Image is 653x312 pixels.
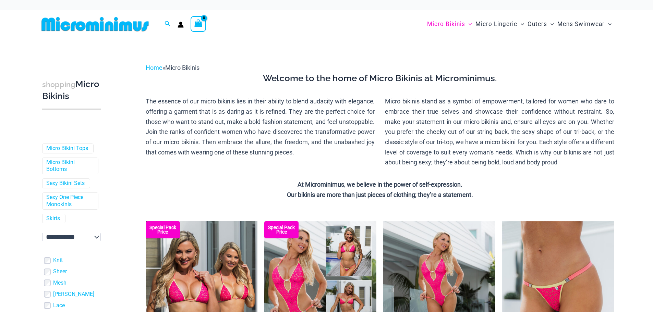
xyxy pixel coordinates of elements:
[547,15,554,33] span: Menu Toggle
[146,64,162,71] a: Home
[385,96,614,167] p: Micro bikinis stand as a symbol of empowerment, tailored for women who dare to embrace their true...
[53,268,67,275] a: Sheer
[605,15,612,33] span: Menu Toggle
[191,16,206,32] a: View Shopping Cart, empty
[53,257,63,264] a: Knit
[42,80,75,89] span: shopping
[42,78,101,102] h3: Micro Bikinis
[146,225,180,234] b: Special Pack Price
[165,64,199,71] span: Micro Bikinis
[46,145,88,152] a: Micro Bikini Tops
[42,233,101,241] select: wpc-taxonomy-pa_color-745982
[178,22,184,28] a: Account icon link
[46,215,60,222] a: Skirts
[465,15,472,33] span: Menu Toggle
[475,15,517,33] span: Micro Lingerie
[474,14,526,35] a: Micro LingerieMenu ToggleMenu Toggle
[46,194,93,208] a: Sexy One Piece Monokinis
[528,15,547,33] span: Outers
[287,191,473,198] strong: Our bikinis are more than just pieces of clothing; they’re a statement.
[264,225,299,234] b: Special Pack Price
[526,14,556,35] a: OutersMenu ToggleMenu Toggle
[424,13,615,36] nav: Site Navigation
[46,180,85,187] a: Sexy Bikini Sets
[425,14,474,35] a: Micro BikinisMenu ToggleMenu Toggle
[39,16,152,32] img: MM SHOP LOGO FLAT
[298,181,462,188] strong: At Microminimus, we believe in the power of self-expression.
[557,15,605,33] span: Mens Swimwear
[146,96,375,157] p: The essence of our micro bikinis lies in their ability to blend audacity with elegance, offering ...
[46,159,93,173] a: Micro Bikini Bottoms
[517,15,524,33] span: Menu Toggle
[53,291,94,298] a: [PERSON_NAME]
[146,73,614,84] h3: Welcome to the home of Micro Bikinis at Microminimus.
[427,15,465,33] span: Micro Bikinis
[146,64,199,71] span: »
[53,302,65,309] a: Lace
[165,20,171,28] a: Search icon link
[53,279,66,287] a: Mesh
[556,14,613,35] a: Mens SwimwearMenu ToggleMenu Toggle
